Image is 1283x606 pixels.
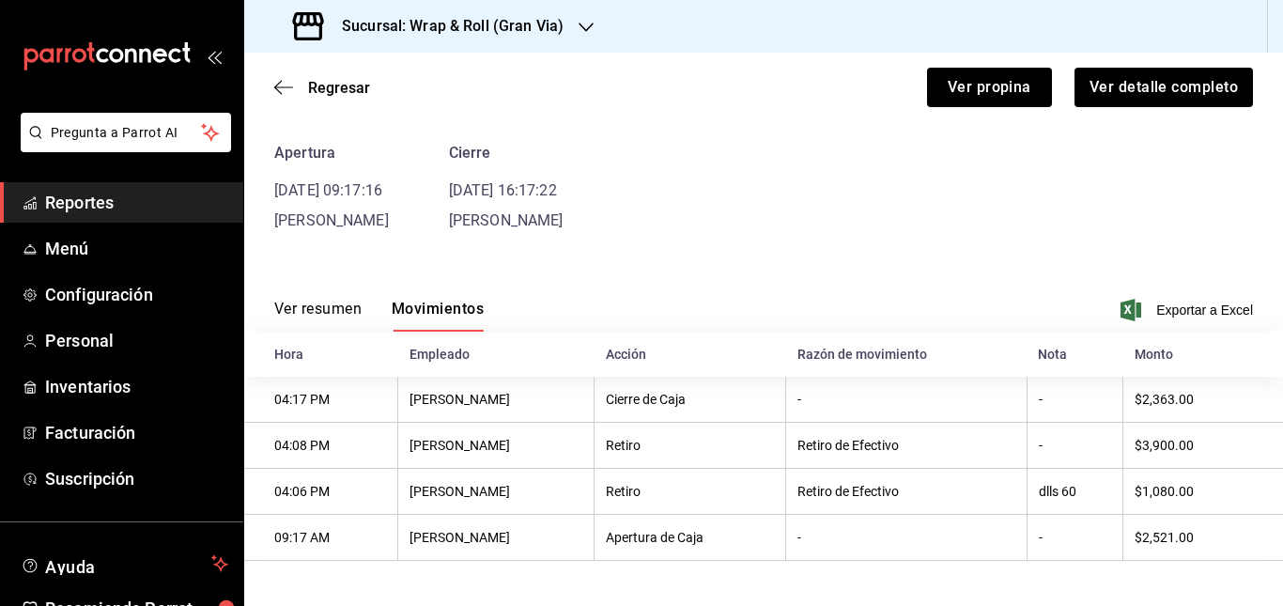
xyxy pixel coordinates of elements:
th: - [1027,377,1123,423]
th: 04:17 PM [244,377,398,423]
th: $2,521.00 [1123,515,1283,561]
th: Razón de movimiento [786,332,1027,377]
span: Reportes [45,190,228,215]
button: open_drawer_menu [207,49,222,64]
button: Ver resumen [274,300,362,332]
span: [PERSON_NAME] [274,211,389,229]
th: Monto [1123,332,1283,377]
th: $1,080.00 [1123,469,1283,515]
th: Retiro de Efectivo [786,469,1027,515]
div: navigation tabs [274,300,484,332]
span: Personal [45,328,228,353]
span: Regresar [308,79,370,97]
span: Ayuda [45,552,204,575]
button: Ver propina [927,68,1052,107]
th: Retiro [595,423,786,469]
th: Nota [1027,332,1123,377]
th: - [1027,423,1123,469]
time: [DATE] 16:17:22 [449,181,557,199]
th: $3,900.00 [1123,423,1283,469]
th: Cierre de Caja [595,377,786,423]
span: Suscripción [45,466,228,491]
div: Apertura [274,142,389,164]
th: Apertura de Caja [595,515,786,561]
button: Regresar [274,79,370,97]
button: Ver detalle completo [1074,68,1253,107]
button: Exportar a Excel [1124,299,1253,321]
th: $2,363.00 [1123,377,1283,423]
th: 04:08 PM [244,423,398,469]
th: 09:17 AM [244,515,398,561]
span: Facturación [45,420,228,445]
span: Configuración [45,282,228,307]
th: Acción [595,332,786,377]
th: dlls 60 [1027,469,1123,515]
th: [PERSON_NAME] [398,423,595,469]
span: [PERSON_NAME] [449,211,564,229]
div: Cierre [449,142,564,164]
a: Pregunta a Parrot AI [13,136,231,156]
th: Empleado [398,332,595,377]
time: [DATE] 09:17:16 [274,181,382,199]
th: [PERSON_NAME] [398,515,595,561]
span: Inventarios [45,374,228,399]
button: Pregunta a Parrot AI [21,113,231,152]
button: Movimientos [392,300,484,332]
th: Hora [244,332,398,377]
th: - [1027,515,1123,561]
th: Retiro [595,469,786,515]
th: - [786,377,1027,423]
span: Menú [45,236,228,261]
th: [PERSON_NAME] [398,377,595,423]
th: Retiro de Efectivo [786,423,1027,469]
th: - [786,515,1027,561]
th: 04:06 PM [244,469,398,515]
th: [PERSON_NAME] [398,469,595,515]
span: Pregunta a Parrot AI [51,123,202,143]
h3: Sucursal: Wrap & Roll (Gran Via) [327,15,564,38]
